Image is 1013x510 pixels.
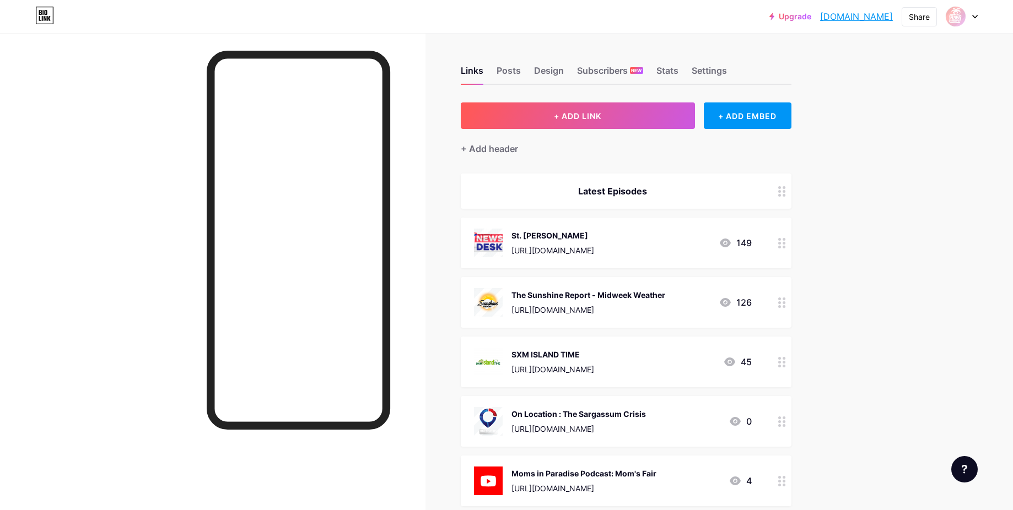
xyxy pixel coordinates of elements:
img: The Sunshine Report - Midweek Weather [474,288,503,317]
img: Moms in Paradise Podcast: Mom's Fair [474,466,503,495]
img: On Location : The Sargassum Crisis [474,407,503,436]
div: + Add header [461,142,518,155]
div: Moms in Paradise Podcast: Mom's Fair [511,468,656,479]
div: Share [909,11,930,23]
div: [URL][DOMAIN_NAME] [511,363,594,375]
a: Upgrade [769,12,811,21]
div: [URL][DOMAIN_NAME] [511,482,656,494]
div: 45 [723,355,752,368]
div: The Sunshine Report - Midweek Weather [511,289,665,301]
img: SXM ISLAND TIME [474,348,503,376]
div: Links [461,64,483,84]
a: [DOMAIN_NAME] [820,10,893,23]
div: [URL][DOMAIN_NAME] [511,245,594,256]
div: Design [534,64,564,84]
img: St. Martin NEWSDESK [474,229,503,257]
div: [URL][DOMAIN_NAME] [511,423,646,435]
div: Settings [692,64,727,84]
div: [URL][DOMAIN_NAME] [511,304,665,316]
div: 149 [719,236,752,249]
div: On Location : The Sargassum Crisis [511,408,646,420]
div: Stats [656,64,678,84]
span: + ADD LINK [554,111,601,121]
div: 0 [729,415,752,428]
button: + ADD LINK [461,102,695,129]
div: 126 [719,296,752,309]
div: SXM ISLAND TIME [511,349,594,360]
img: rawcaribbeantv [945,6,966,27]
div: 4 [729,474,752,487]
div: St. [PERSON_NAME] [511,230,594,241]
div: Latest Episodes [474,185,752,198]
div: Posts [497,64,521,84]
div: + ADD EMBED [704,102,791,129]
div: Subscribers [577,64,643,84]
span: NEW [631,67,642,74]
